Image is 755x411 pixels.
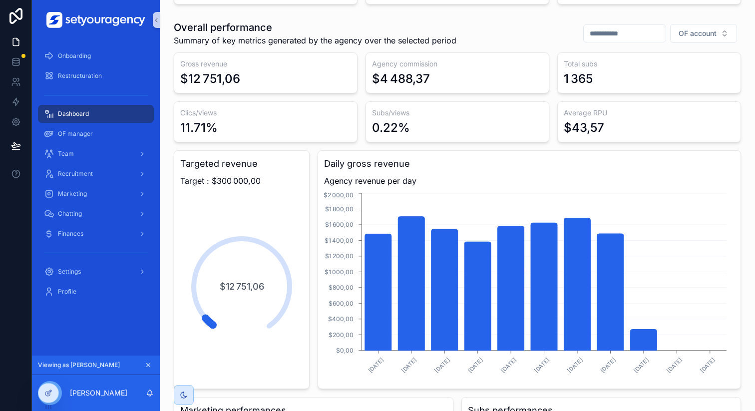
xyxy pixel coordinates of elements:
[666,356,684,374] text: [DATE]
[324,191,354,199] tspan: $2 000,00
[58,52,91,60] span: Onboarding
[566,356,584,374] text: [DATE]
[500,356,518,374] text: [DATE]
[329,300,354,307] tspan: $600,00
[180,120,218,136] div: 11.71%
[325,237,354,244] tspan: $1 400,00
[324,191,735,383] div: chart
[533,356,551,374] text: [DATE]
[466,356,484,374] text: [DATE]
[564,59,735,69] h3: Total subs
[325,268,354,276] tspan: $1 000,00
[38,105,154,123] a: Dashboard
[58,268,81,276] span: Settings
[324,175,735,187] span: Agency revenue per day
[372,108,543,118] h3: Subs/views
[58,150,74,158] span: Team
[328,315,354,323] tspan: $400,00
[58,72,102,80] span: Restructuration
[70,388,127,398] p: [PERSON_NAME]
[180,71,240,87] div: $12 751,06
[58,230,83,238] span: Finances
[433,356,451,374] text: [DATE]
[599,356,617,374] text: [DATE]
[38,283,154,301] a: Profile
[58,130,93,138] span: OF manager
[38,47,154,65] a: Onboarding
[679,28,717,38] span: OF account
[372,71,430,87] div: $4 488,37
[58,190,87,198] span: Marketing
[325,205,354,213] tspan: $1 800,00
[174,20,456,34] h1: Overall performance
[38,145,154,163] a: Team
[564,71,593,87] div: 1 365
[38,67,154,85] a: Restructuration
[325,221,354,228] tspan: $1 600,00
[632,356,650,374] text: [DATE]
[46,12,145,28] img: App logo
[58,210,82,218] span: Chatting
[58,110,89,118] span: Dashboard
[174,34,456,46] span: Summary of key metrics generated by the agency over the selected period
[699,356,717,374] text: [DATE]
[180,157,303,171] h3: Targeted revenue
[670,24,737,43] button: Select Button
[32,40,160,314] div: scrollable content
[38,185,154,203] a: Marketing
[180,108,351,118] h3: Clics/views
[58,170,93,178] span: Recruitment
[324,157,735,171] h3: Daily gross revenue
[325,252,354,260] tspan: $1 200,00
[400,356,418,374] text: [DATE]
[38,225,154,243] a: Finances
[372,120,410,136] div: 0.22%
[336,347,354,354] tspan: $0,00
[180,175,303,187] span: Target : $300 000,00
[38,205,154,223] a: Chatting
[58,288,76,296] span: Profile
[38,165,154,183] a: Recruitment
[564,120,604,136] div: $43,57
[367,356,385,374] text: [DATE]
[38,361,120,369] span: Viewing as [PERSON_NAME]
[38,125,154,143] a: OF manager
[220,280,264,294] span: $12 751,06
[329,331,354,339] tspan: $200,00
[38,263,154,281] a: Settings
[564,108,735,118] h3: Average RPU
[372,59,543,69] h3: Agency commission
[329,284,354,291] tspan: $800,00
[180,59,351,69] h3: Gross revenue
